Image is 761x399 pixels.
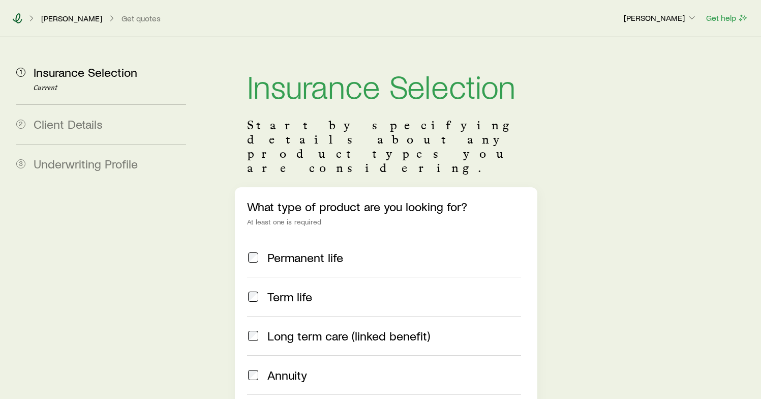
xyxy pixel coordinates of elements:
[34,65,137,79] span: Insurance Selection
[267,329,430,343] span: Long term care (linked benefit)
[247,218,525,226] div: At least one is required
[624,13,697,23] p: [PERSON_NAME]
[248,252,258,263] input: Permanent life
[16,120,25,129] span: 2
[121,14,161,23] button: Get quotes
[248,370,258,380] input: Annuity
[41,14,103,23] a: [PERSON_NAME]
[623,12,697,24] button: [PERSON_NAME]
[706,12,749,24] button: Get help
[247,118,525,175] p: Start by specifying details about any product types you are considering.
[247,199,525,214] p: What type of product are you looking for?
[34,117,103,131] span: Client Details
[267,290,312,304] span: Term life
[16,159,25,168] span: 3
[267,250,343,265] span: Permanent life
[248,331,258,341] input: Long term care (linked benefit)
[34,84,186,92] p: Current
[248,292,258,302] input: Term life
[16,68,25,77] span: 1
[247,69,525,102] h1: Insurance Selection
[267,368,307,382] span: Annuity
[34,156,138,171] span: Underwriting Profile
